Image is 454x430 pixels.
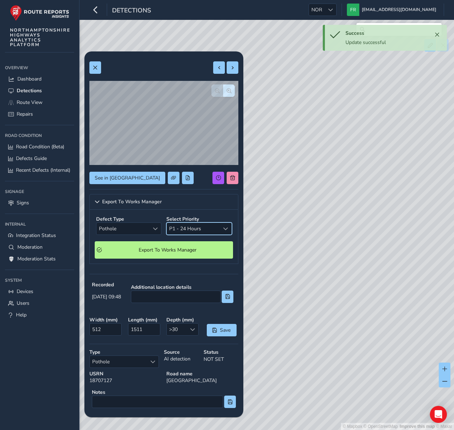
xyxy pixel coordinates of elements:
[89,316,123,323] strong: Width ( mm )
[10,28,71,47] span: NORTHAMPTONSHIRE HIGHWAYS ANALYTICS PLATFORM
[345,30,364,37] span: Success
[92,293,121,300] span: [DATE] 09:48
[345,39,432,46] div: Update successful
[102,199,162,204] span: Export To Works Manager
[95,175,160,181] span: See in [GEOGRAPHIC_DATA]
[164,368,241,386] div: [GEOGRAPHIC_DATA]
[164,349,199,355] strong: Source
[128,316,162,323] strong: Length ( mm )
[5,164,74,176] a: Recent Defects (Internal)
[166,370,238,377] strong: Road name
[356,23,442,36] input: Search
[220,327,231,333] span: Save
[5,253,74,265] a: Moderation Stats
[166,316,200,323] strong: Depth ( mm )
[16,155,47,162] span: Defects Guide
[5,241,74,253] a: Moderation
[16,312,27,318] span: Help
[5,219,74,230] div: Internal
[5,108,74,120] a: Repairs
[5,153,74,164] a: Defects Guide
[89,194,238,210] a: Collapse
[89,210,238,264] div: Collapse
[17,288,33,295] span: Devices
[309,4,325,16] span: NOR
[5,130,74,141] div: Road Condition
[17,111,33,117] span: Repairs
[5,62,74,73] div: Overview
[147,356,159,368] div: Select a type
[17,87,42,94] span: Detections
[90,356,147,368] span: Pothole
[17,244,43,250] span: Moderation
[149,223,161,235] div: Select a type
[17,76,41,82] span: Dashboard
[112,6,151,16] span: Detections
[5,73,74,85] a: Dashboard
[5,197,74,209] a: Signs
[104,247,231,253] span: Export To Works Manager
[17,99,43,106] span: Route View
[5,230,74,241] a: Integration Status
[362,4,436,16] span: [EMAIL_ADDRESS][DOMAIN_NAME]
[5,297,74,309] a: Users
[131,284,233,291] strong: Additional location details
[204,355,238,363] p: NOT SET
[96,216,124,222] strong: Defect Type
[5,85,74,97] a: Detections
[87,368,164,386] div: 18707127
[5,286,74,297] a: Devices
[207,324,237,336] button: Save
[430,406,447,423] div: Open Intercom Messenger
[17,300,29,307] span: Users
[95,241,233,259] button: Export To Works Manager
[89,370,161,377] strong: USRN
[5,141,74,153] a: Road Condition (Beta)
[167,223,220,235] span: P1 - 24 Hours
[17,199,29,206] span: Signs
[5,97,74,108] a: Route View
[347,4,359,16] img: diamond-layout
[166,216,199,222] strong: Select Priority
[5,309,74,321] a: Help
[5,186,74,197] div: Signage
[17,255,56,262] span: Moderation Stats
[347,4,439,16] button: [EMAIL_ADDRESS][DOMAIN_NAME]
[10,5,69,21] img: rr logo
[89,172,165,184] button: See in Route View
[89,349,159,355] strong: Type
[220,223,232,235] div: Select priority
[167,324,187,335] span: >30
[96,223,150,235] span: Pothole
[92,281,121,288] strong: Recorded
[161,346,201,370] div: AI detection
[432,30,442,40] button: Close
[204,349,238,355] strong: Status
[16,143,64,150] span: Road Condition (Beta)
[92,389,236,396] strong: Notes
[5,275,74,286] div: System
[16,232,56,239] span: Integration Status
[16,167,70,173] span: Recent Defects (Internal)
